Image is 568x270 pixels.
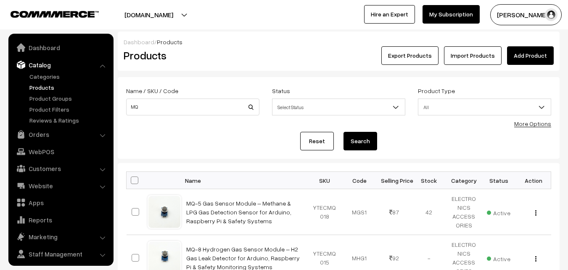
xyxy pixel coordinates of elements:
div: / [124,37,554,46]
a: Categories [27,72,111,81]
a: Catalog [11,57,111,72]
a: Staff Management [11,246,111,262]
td: MGS1 [342,189,377,235]
a: Hire an Expert [364,5,415,24]
th: Action [516,172,551,189]
span: Active [487,206,510,217]
td: 42 [412,189,446,235]
a: Marketing [11,229,111,244]
td: YTECMQ018 [307,189,342,235]
a: Products [27,83,111,92]
img: user [545,8,557,21]
th: Selling Price [377,172,412,189]
span: Active [487,252,510,263]
h2: Products [124,49,259,62]
label: Name / SKU / Code [126,86,178,95]
button: [DOMAIN_NAME] [95,4,203,25]
img: Menu [535,256,536,262]
button: [PERSON_NAME] [490,4,562,25]
button: Search [343,132,377,150]
img: COMMMERCE [11,11,99,17]
a: Orders [11,127,111,142]
a: Reset [300,132,334,150]
span: Select Status [272,100,405,115]
a: More Options [514,120,551,127]
td: ELECTRONICS ACCESSORIES [446,189,481,235]
a: Product Filters [27,105,111,114]
th: Category [446,172,481,189]
a: Apps [11,195,111,210]
span: All [418,100,551,115]
th: Stock [412,172,446,189]
input: Name / SKU / Code [126,99,259,115]
td: 87 [377,189,412,235]
a: My Subscription [423,5,480,24]
label: Status [272,86,290,95]
button: Export Products [381,46,439,65]
th: Code [342,172,377,189]
a: WebPOS [11,144,111,159]
a: Customers [11,161,111,176]
th: Status [481,172,516,189]
span: All [418,99,551,115]
a: Import Products [444,46,502,65]
a: Reviews & Ratings [27,116,111,125]
a: Add Product [507,46,554,65]
span: Select Status [272,99,405,115]
a: Dashboard [124,38,154,45]
th: SKU [307,172,342,189]
a: Reports [11,212,111,227]
a: COMMMERCE [11,8,84,19]
span: Products [157,38,182,45]
label: Product Type [418,86,455,95]
th: Name [181,172,307,189]
a: Dashboard [11,40,111,55]
a: Product Groups [27,94,111,103]
a: MQ-5 Gas Sensor Module – Methane & LPG Gas Detection Sensor for Arduino, Raspberry Pi & Safety Sy... [186,200,291,225]
a: Website [11,178,111,193]
img: Menu [535,210,536,216]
